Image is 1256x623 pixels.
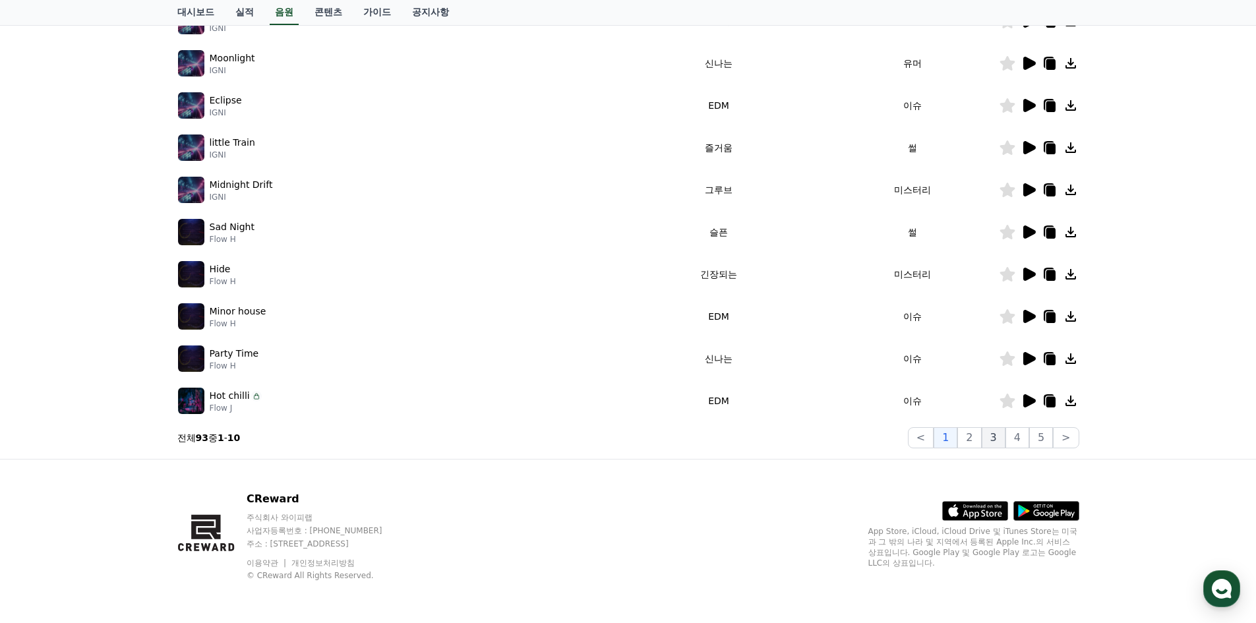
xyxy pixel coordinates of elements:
[826,380,999,422] td: 이슈
[934,427,957,448] button: 1
[178,388,204,414] img: music
[178,50,204,76] img: music
[210,347,259,361] p: Party Time
[247,525,407,536] p: 사업자등록번호 : [PHONE_NUMBER]
[611,380,825,422] td: EDM
[611,127,825,169] td: 즐거움
[210,51,255,65] p: Moonlight
[826,211,999,253] td: 썰
[611,338,825,380] td: 신나는
[177,431,241,444] p: 전체 중 -
[826,169,999,211] td: 미스터리
[826,338,999,380] td: 이슈
[178,177,204,203] img: music
[210,389,250,403] p: Hot chilli
[178,261,204,287] img: music
[826,127,999,169] td: 썰
[210,276,236,287] p: Flow H
[178,219,204,245] img: music
[1029,427,1053,448] button: 5
[247,491,407,507] p: CReward
[178,92,204,119] img: music
[204,438,220,448] span: 설정
[87,418,170,451] a: 대화
[611,253,825,295] td: 긴장되는
[210,136,255,150] p: little Train
[121,438,136,449] span: 대화
[247,512,407,523] p: 주식회사 와이피랩
[210,94,242,107] p: Eclipse
[611,211,825,253] td: 슬픈
[1053,427,1079,448] button: >
[210,361,259,371] p: Flow H
[247,570,407,581] p: © CReward All Rights Reserved.
[210,234,254,245] p: Flow H
[982,427,1005,448] button: 3
[826,84,999,127] td: 이슈
[4,418,87,451] a: 홈
[611,42,825,84] td: 신나는
[611,169,825,211] td: 그루브
[291,558,355,568] a: 개인정보처리방침
[611,84,825,127] td: EDM
[210,220,254,234] p: Sad Night
[210,192,273,202] p: IGNI
[178,345,204,372] img: music
[826,42,999,84] td: 유머
[210,262,231,276] p: Hide
[42,438,49,448] span: 홈
[210,178,273,192] p: Midnight Drift
[170,418,253,451] a: 설정
[210,150,255,160] p: IGNI
[210,403,262,413] p: Flow J
[868,526,1079,568] p: App Store, iCloud, iCloud Drive 및 iTunes Store는 미국과 그 밖의 나라 및 지역에서 등록된 Apple Inc.의 서비스 상표입니다. Goo...
[210,318,266,329] p: Flow H
[957,427,981,448] button: 2
[178,303,204,330] img: music
[218,432,224,443] strong: 1
[611,295,825,338] td: EDM
[196,432,208,443] strong: 93
[247,539,407,549] p: 주소 : [STREET_ADDRESS]
[210,107,242,118] p: IGNI
[210,305,266,318] p: Minor house
[247,558,288,568] a: 이용약관
[227,432,240,443] strong: 10
[826,295,999,338] td: 이슈
[178,134,204,161] img: music
[210,65,255,76] p: IGNI
[908,427,934,448] button: <
[1005,427,1029,448] button: 4
[826,253,999,295] td: 미스터리
[210,23,255,34] p: IGNI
